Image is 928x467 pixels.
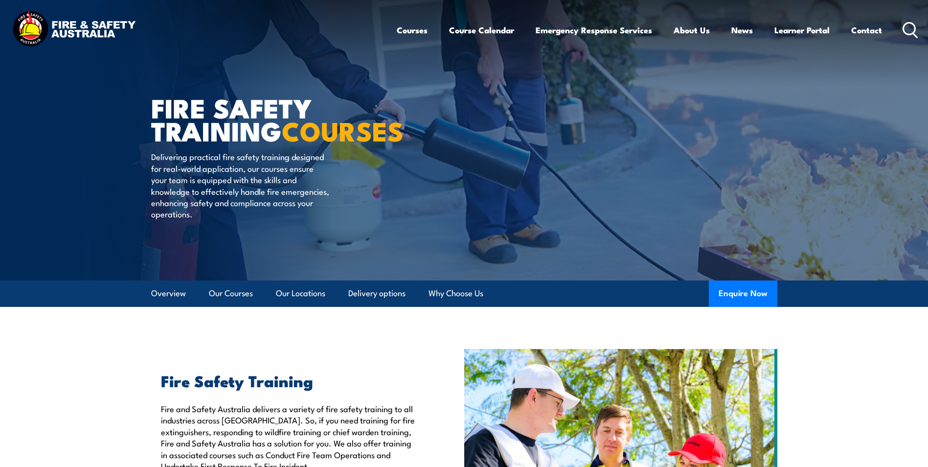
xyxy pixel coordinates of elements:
p: Delivering practical fire safety training designed for real-world application, our courses ensure... [151,151,330,219]
a: Course Calendar [449,17,514,43]
a: Delivery options [348,280,406,306]
a: Courses [397,17,428,43]
a: Our Courses [209,280,253,306]
a: News [731,17,753,43]
a: Contact [851,17,882,43]
a: Emergency Response Services [536,17,652,43]
a: Our Locations [276,280,325,306]
a: Learner Portal [774,17,830,43]
a: About Us [674,17,710,43]
strong: COURSES [282,110,404,150]
button: Enquire Now [709,280,777,307]
a: Why Choose Us [429,280,483,306]
a: Overview [151,280,186,306]
h1: FIRE SAFETY TRAINING [151,96,393,141]
h2: Fire Safety Training [161,374,419,387]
